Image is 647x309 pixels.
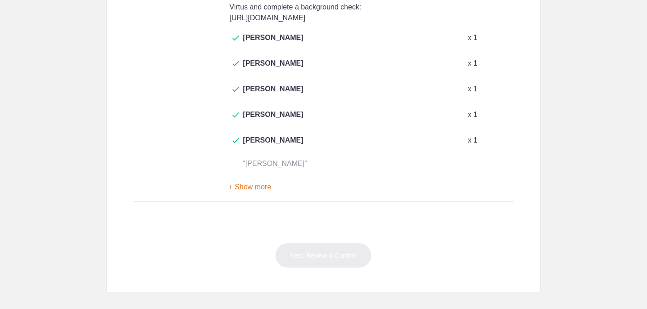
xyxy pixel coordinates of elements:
span: [PERSON_NAME] [243,135,303,157]
p: x 1 [468,58,477,69]
p: x 1 [468,135,477,146]
p: x 1 [468,109,477,120]
p: x 1 [468,84,477,94]
span: “[PERSON_NAME]” [243,160,307,167]
span: [PERSON_NAME] [243,58,303,80]
img: Check dark green [232,87,239,92]
span: [PERSON_NAME] [243,109,303,131]
img: Check dark green [232,36,239,41]
img: Check dark green [232,138,239,143]
img: Check dark green [232,61,239,67]
span: [PERSON_NAME] [243,32,303,54]
button: + Show more [228,173,271,202]
p: x 1 [468,32,477,43]
img: Check dark green [232,112,239,118]
button: Next: Review & Confirm [275,243,372,268]
span: [PERSON_NAME] [243,84,303,105]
